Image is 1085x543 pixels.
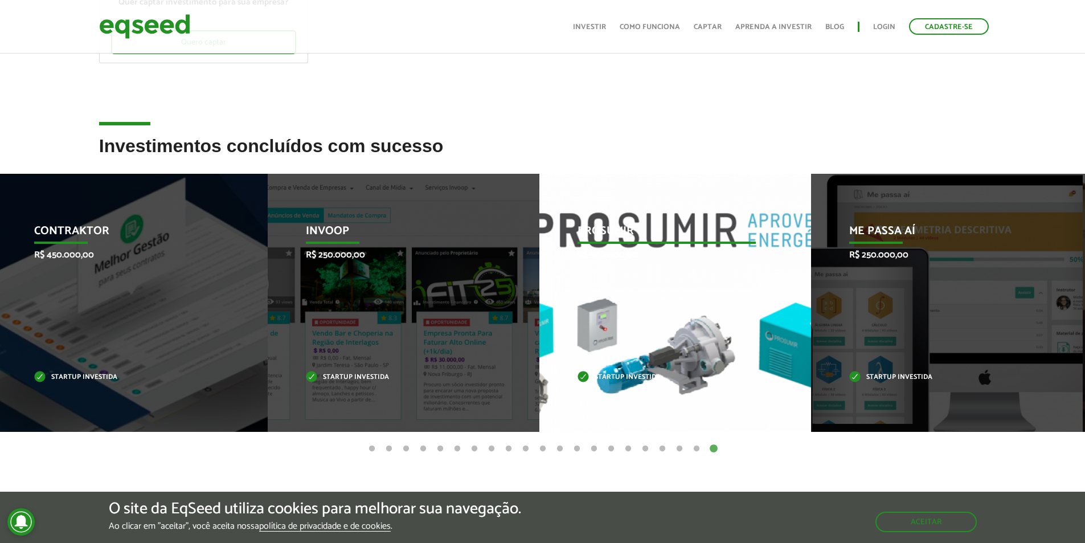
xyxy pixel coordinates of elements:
p: Startup investida [306,374,484,381]
button: 20 of 21 [691,443,702,455]
a: Investir [573,23,606,31]
p: R$ 250.000,00 [849,250,1027,260]
button: 14 of 21 [588,443,600,455]
p: Invoop [306,224,484,244]
a: Cadastre-se [909,18,989,35]
p: Startup investida [849,374,1027,381]
button: 1 of 21 [366,443,378,455]
button: 21 of 21 [708,443,719,455]
button: 9 of 21 [503,443,514,455]
button: 8 of 21 [486,443,497,455]
p: Startup investida [578,374,756,381]
p: Contraktor [34,224,212,244]
a: Como funciona [620,23,680,31]
a: política de privacidade e de cookies [259,522,391,532]
button: 16 of 21 [623,443,634,455]
p: R$ 450.000,00 [34,250,212,260]
p: Startup investida [34,374,212,381]
button: 10 of 21 [520,443,531,455]
button: 15 of 21 [605,443,617,455]
a: Login [873,23,895,31]
a: Aprenda a investir [735,23,812,31]
button: 13 of 21 [571,443,583,455]
button: 18 of 21 [657,443,668,455]
p: R$ 300.000,00 [578,250,756,260]
img: EqSeed [99,11,190,42]
button: 2 of 21 [383,443,395,455]
button: Aceitar [875,512,977,532]
button: 12 of 21 [554,443,566,455]
p: Prosumir [578,224,756,244]
p: Me Passa Aí [849,224,1027,244]
button: 7 of 21 [469,443,480,455]
button: 4 of 21 [417,443,429,455]
button: 6 of 21 [452,443,463,455]
h5: O site da EqSeed utiliza cookies para melhorar sua navegação. [109,500,521,518]
button: 17 of 21 [640,443,651,455]
p: R$ 250.000,00 [306,250,484,260]
a: Captar [694,23,722,31]
a: Blog [825,23,844,31]
button: 19 of 21 [674,443,685,455]
h2: Investimentos concluídos com sucesso [99,136,986,173]
button: 5 of 21 [435,443,446,455]
button: 11 of 21 [537,443,548,455]
button: 3 of 21 [400,443,412,455]
p: Ao clicar em "aceitar", você aceita nossa . [109,521,521,532]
